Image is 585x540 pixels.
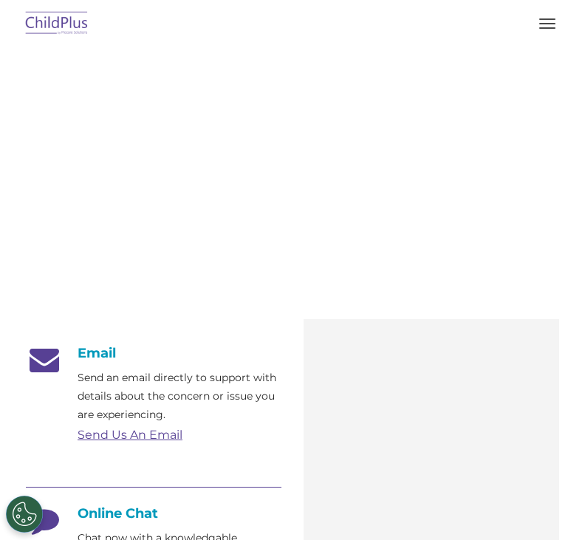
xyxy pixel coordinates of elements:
p: Send an email directly to support with details about the concern or issue you are experiencing. [78,369,281,424]
h4: Online Chat [26,505,281,522]
h4: Email [26,345,281,361]
a: Send Us An Email [78,428,182,442]
img: ChildPlus by Procare Solutions [22,7,92,41]
button: Cookies Settings [6,496,43,533]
